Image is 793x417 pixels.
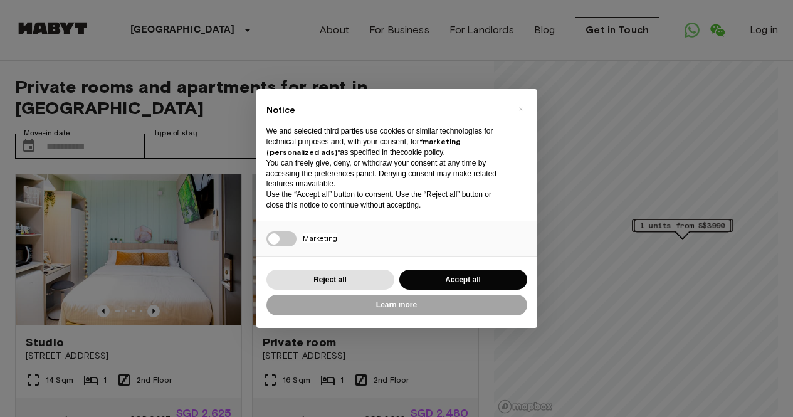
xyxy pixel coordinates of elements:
[266,295,527,315] button: Learn more
[266,126,507,157] p: We and selected third parties use cookies or similar technologies for technical purposes and, wit...
[511,99,531,119] button: Close this notice
[401,148,443,157] a: cookie policy
[303,233,337,243] span: Marketing
[266,104,507,117] h2: Notice
[266,189,507,211] p: Use the “Accept all” button to consent. Use the “Reject all” button or close this notice to conti...
[266,137,461,157] strong: “marketing (personalized ads)”
[266,158,507,189] p: You can freely give, deny, or withdraw your consent at any time by accessing the preferences pane...
[399,270,527,290] button: Accept all
[266,270,394,290] button: Reject all
[518,102,523,117] span: ×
